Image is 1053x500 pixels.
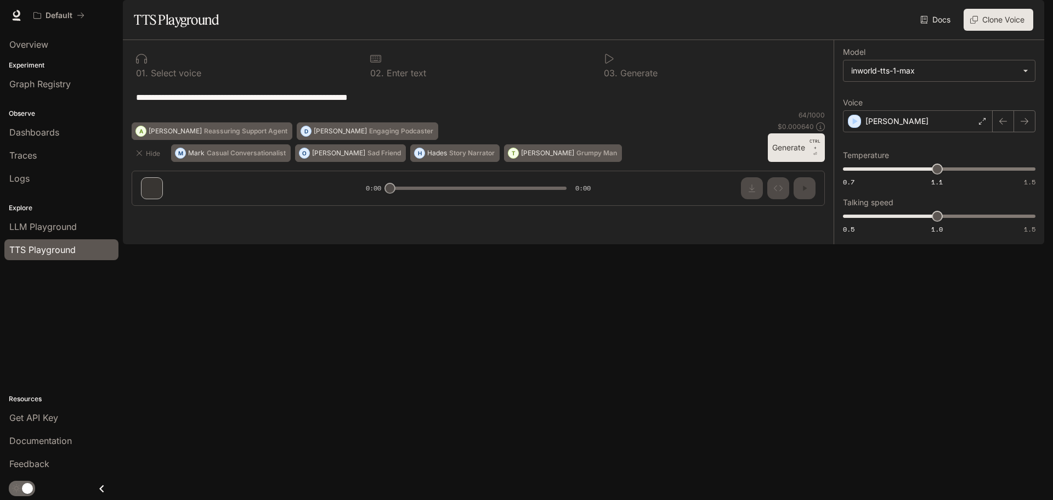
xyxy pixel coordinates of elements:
[576,150,617,156] p: Grumpy Man
[768,133,825,162] button: GenerateCTRL +⏎
[964,9,1033,31] button: Clone Voice
[931,224,943,234] span: 1.0
[843,151,889,159] p: Temperature
[427,150,447,156] p: Hades
[1024,224,1035,234] span: 1.5
[843,99,863,106] p: Voice
[301,122,311,140] div: D
[449,150,495,156] p: Story Narrator
[367,150,401,156] p: Sad Friend
[508,144,518,162] div: T
[314,128,367,134] p: [PERSON_NAME]
[136,122,146,140] div: A
[931,177,943,187] span: 1.1
[132,144,167,162] button: Hide
[843,199,893,206] p: Talking speed
[136,69,148,77] p: 0 1 .
[312,150,365,156] p: [PERSON_NAME]
[809,138,820,158] p: ⏎
[843,177,854,187] span: 0.7
[799,110,825,120] p: 64 / 1000
[415,144,424,162] div: H
[297,122,438,140] button: D[PERSON_NAME]Engaging Podcaster
[132,122,292,140] button: A[PERSON_NAME]Reassuring Support Agent
[148,69,201,77] p: Select voice
[175,144,185,162] div: M
[134,9,219,31] h1: TTS Playground
[618,69,658,77] p: Generate
[410,144,500,162] button: HHadesStory Narrator
[809,138,820,151] p: CTRL +
[29,4,89,26] button: All workspaces
[384,69,426,77] p: Enter text
[843,224,854,234] span: 0.5
[521,150,574,156] p: [PERSON_NAME]
[295,144,406,162] button: O[PERSON_NAME]Sad Friend
[504,144,622,162] button: T[PERSON_NAME]Grumpy Man
[778,122,814,131] p: $ 0.000640
[1024,177,1035,187] span: 1.5
[604,69,618,77] p: 0 3 .
[369,128,433,134] p: Engaging Podcaster
[171,144,291,162] button: MMarkCasual Conversationalist
[918,9,955,31] a: Docs
[204,128,287,134] p: Reassuring Support Agent
[188,150,205,156] p: Mark
[843,60,1035,81] div: inworld-tts-1-max
[299,144,309,162] div: O
[149,128,202,134] p: [PERSON_NAME]
[843,48,865,56] p: Model
[46,11,72,20] p: Default
[370,69,384,77] p: 0 2 .
[865,116,929,127] p: [PERSON_NAME]
[207,150,286,156] p: Casual Conversationalist
[851,65,1017,76] div: inworld-tts-1-max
